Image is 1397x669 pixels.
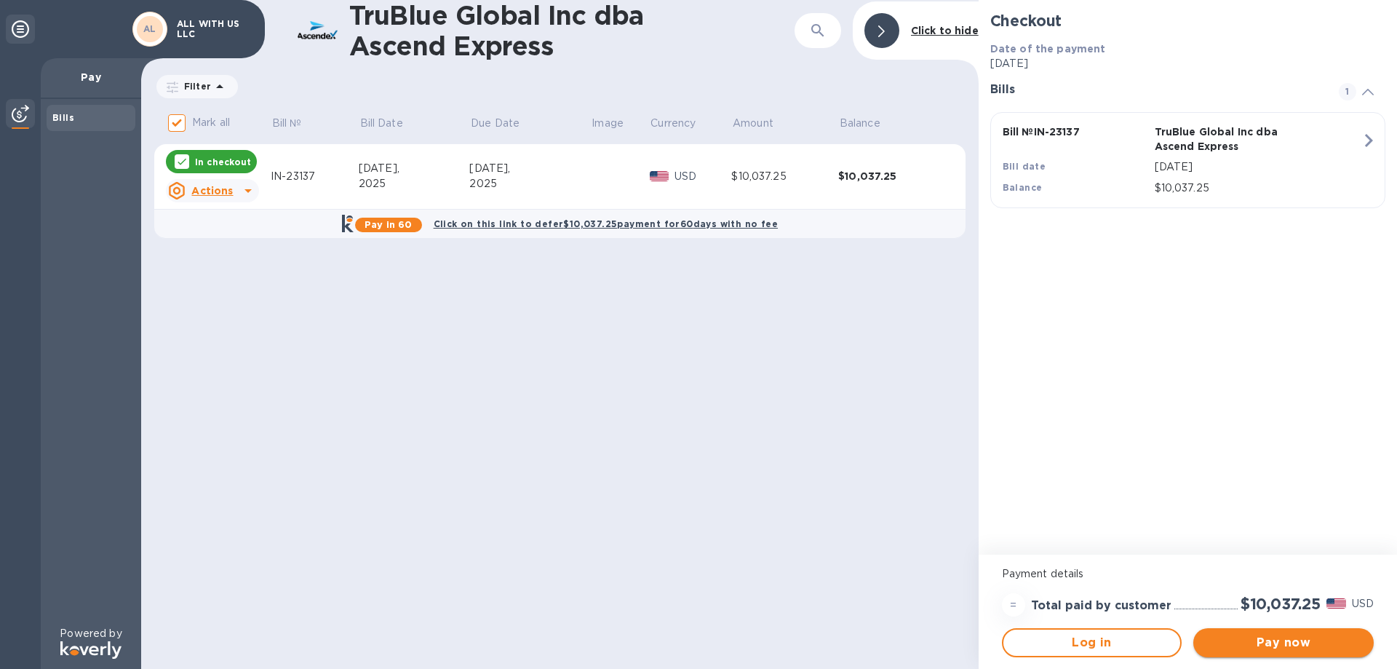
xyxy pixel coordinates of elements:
p: Balance [840,116,880,131]
button: Bill №IN-23137TruBlue Global Inc dba Ascend ExpressBill date[DATE]Balance$10,037.25 [990,112,1385,208]
p: ALL WITH US LLC [177,19,250,39]
img: USD [1326,598,1346,609]
p: Pay [52,70,130,84]
p: Amount [733,116,773,131]
p: Currency [650,116,696,131]
b: Balance [1003,182,1043,193]
b: Click to hide [911,25,979,36]
h3: Total paid by customer [1031,599,1171,613]
span: Log in [1015,634,1169,652]
p: Due Date [471,116,520,131]
p: Powered by [60,626,122,641]
span: Amount [733,116,792,131]
div: [DATE], [469,161,590,176]
button: Pay now [1193,628,1374,657]
h2: $10,037.25 [1241,595,1321,613]
span: Bill № [272,116,321,131]
b: Bills [52,112,74,123]
h2: Checkout [990,12,1385,30]
b: Click on this link to defer $10,037.25 payment for 60 days with no fee [434,218,778,229]
button: Log in [1002,628,1182,657]
p: Filter [178,80,211,92]
p: Payment details [1002,566,1374,582]
b: AL [143,23,156,34]
p: [DATE] [990,56,1385,71]
span: 1 [1339,83,1356,100]
p: USD [674,169,731,184]
b: Pay in 60 [365,219,412,230]
p: USD [1352,596,1374,611]
p: Mark all [192,115,230,130]
div: 2025 [359,176,470,191]
div: IN-23137 [271,169,359,184]
p: $10,037.25 [1155,181,1361,196]
p: In checkout [195,156,251,168]
u: Actions [191,185,233,197]
div: = [1002,593,1025,617]
img: USD [650,171,669,181]
span: Bill Date [360,116,422,131]
span: Pay now [1205,634,1362,652]
p: Image [592,116,624,131]
img: Logo [60,641,122,659]
p: Bill № IN-23137 [1003,124,1149,139]
h3: Bills [990,83,1321,97]
b: Bill date [1003,161,1046,172]
div: 2025 [469,176,590,191]
span: Due Date [471,116,538,131]
div: $10,037.25 [838,169,945,183]
div: [DATE], [359,161,470,176]
p: TruBlue Global Inc dba Ascend Express [1155,124,1301,154]
p: Bill № [272,116,302,131]
div: $10,037.25 [731,169,838,184]
b: Date of the payment [990,43,1106,55]
p: Bill Date [360,116,403,131]
p: [DATE] [1155,159,1361,175]
span: Balance [840,116,899,131]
